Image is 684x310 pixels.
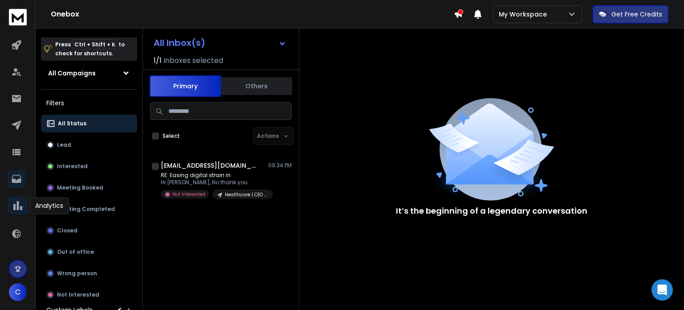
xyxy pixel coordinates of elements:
[29,197,69,214] div: Analytics
[9,283,27,301] button: C
[161,179,268,186] p: Hi [PERSON_NAME], No thank you.
[41,286,137,304] button: Not Interested
[593,5,668,23] button: Get Free Credits
[41,157,137,175] button: Interested
[499,10,550,19] p: My Workspace
[9,9,27,25] img: logo
[225,191,268,198] p: Healthcare | CEO | 1-10 | [GEOGRAPHIC_DATA]
[161,172,268,179] p: RE: Easing digital strain in
[163,132,180,140] label: Select
[221,76,292,96] button: Others
[58,120,86,127] p: All Status
[163,55,223,66] h3: Inboxes selected
[55,40,125,58] p: Press to check for shortcuts.
[154,55,162,66] span: 1 / 1
[57,206,115,213] p: Meeting Completed
[57,227,77,234] p: Closed
[154,38,205,47] h1: All Inbox(s)
[73,39,116,50] span: Ctrl + Shift + k
[57,248,94,256] p: Out of office
[57,141,71,149] p: Lead
[41,136,137,154] button: Lead
[41,97,137,109] h3: Filters
[57,291,99,298] p: Not Interested
[651,279,673,301] div: Open Intercom Messenger
[41,179,137,197] button: Meeting Booked
[41,243,137,261] button: Out of office
[41,200,137,218] button: Meeting Completed
[172,191,205,198] p: Not Interested
[161,161,259,170] h1: [EMAIL_ADDRESS][DOMAIN_NAME]
[41,265,137,282] button: Wrong person
[57,270,97,277] p: Wrong person
[150,75,221,97] button: Primary
[147,34,293,52] button: All Inbox(s)
[41,222,137,240] button: Closed
[57,184,103,191] p: Meeting Booked
[57,163,88,170] p: Interested
[51,9,454,20] h1: Onebox
[41,64,137,82] button: All Campaigns
[611,10,662,19] p: Get Free Credits
[268,162,292,169] p: 09:34 PM
[48,69,96,78] h1: All Campaigns
[41,115,137,132] button: All Status
[396,205,587,217] p: It’s the beginning of a legendary conversation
